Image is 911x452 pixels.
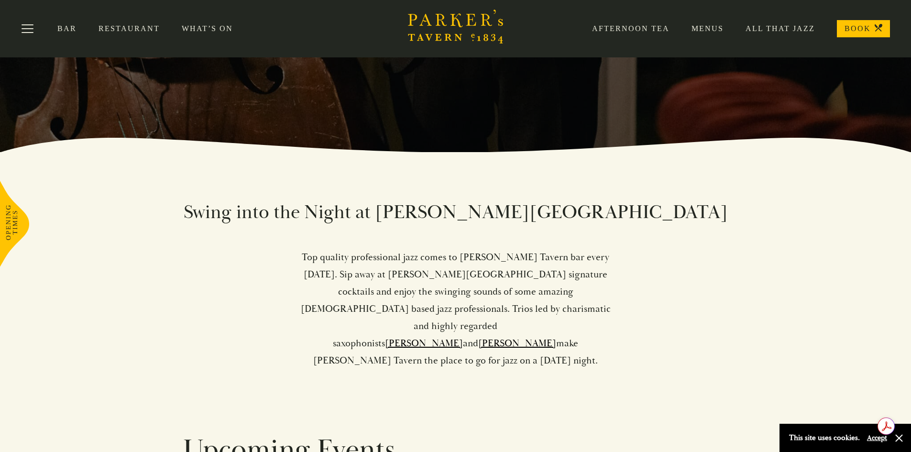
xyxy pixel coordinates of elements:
[789,431,860,445] p: This site uses cookies.
[894,433,904,443] button: Close and accept
[385,337,463,349] a: [PERSON_NAME]
[299,249,612,369] p: Top quality professional jazz comes to [PERSON_NAME] Tavern bar every [DATE]. Sip away at [PERSON...
[183,200,728,225] h2: Swing into the Night at [PERSON_NAME][GEOGRAPHIC_DATA]
[867,433,887,442] button: Accept
[478,337,556,349] a: [PERSON_NAME]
